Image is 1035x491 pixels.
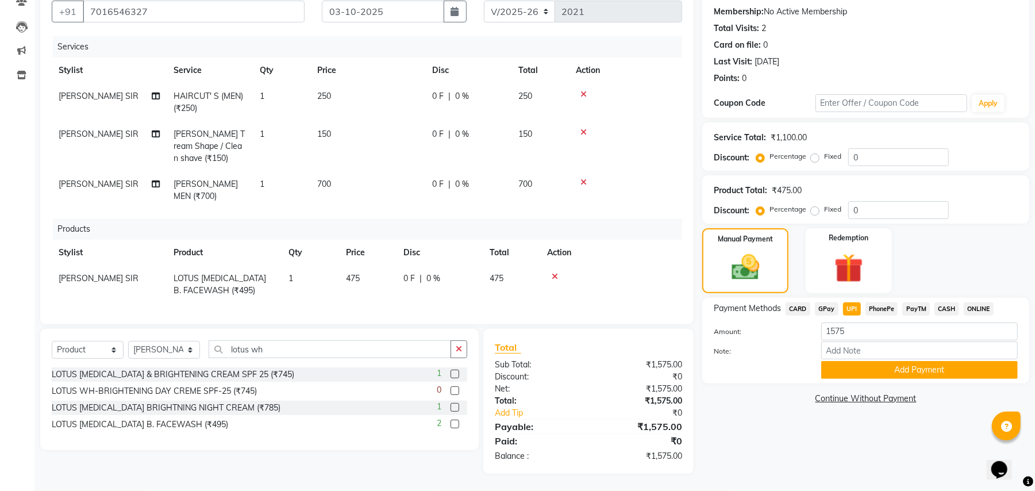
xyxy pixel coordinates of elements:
[772,185,802,197] div: ₹475.00
[824,204,841,214] label: Fixed
[569,57,682,83] th: Action
[714,6,1018,18] div: No Active Membership
[174,179,238,201] span: [PERSON_NAME] MEN (₹700)
[714,39,761,51] div: Card on file:
[771,132,807,144] div: ₹1,100.00
[763,39,768,51] div: 0
[455,178,469,190] span: 0 %
[437,417,441,429] span: 2
[815,94,967,112] input: Enter Offer / Coupon Code
[865,302,898,316] span: PhonePe
[786,302,810,316] span: CARD
[432,128,444,140] span: 0 F
[437,367,441,379] span: 1
[432,178,444,190] span: 0 F
[588,450,691,462] div: ₹1,575.00
[714,72,740,85] div: Points:
[339,240,397,266] th: Price
[518,179,532,189] span: 700
[714,152,749,164] div: Discount:
[52,240,167,266] th: Stylist
[902,302,930,316] span: PayTM
[174,129,245,163] span: [PERSON_NAME] Tream Shape / Clean shave (₹150)
[714,22,759,34] div: Total Visits:
[705,327,812,337] label: Amount:
[718,234,773,244] label: Manual Payment
[714,97,815,109] div: Coupon Code
[310,57,425,83] th: Price
[174,273,266,296] span: LOTUS [MEDICAL_DATA] B. FACEWASH (₹495)
[432,90,444,102] span: 0 F
[821,342,1018,359] input: Add Note
[714,185,767,197] div: Product Total:
[829,233,868,243] label: Redemption
[483,240,540,266] th: Total
[420,273,422,285] span: |
[821,323,1018,340] input: Amount
[253,57,310,83] th: Qty
[742,72,747,85] div: 0
[755,56,779,68] div: [DATE]
[518,91,532,101] span: 250
[606,407,691,419] div: ₹0
[425,57,511,83] th: Disc
[486,359,588,371] div: Sub Total:
[437,401,441,413] span: 1
[588,434,691,448] div: ₹0
[455,128,469,140] span: 0 %
[495,342,521,354] span: Total
[588,371,691,383] div: ₹0
[52,402,280,414] div: LOTUS [MEDICAL_DATA] BRIGHTNING NIGHT CREAM (₹785)
[511,57,569,83] th: Total
[714,132,766,144] div: Service Total:
[934,302,959,316] span: CASH
[455,90,469,102] span: 0 %
[518,129,532,139] span: 150
[288,273,293,283] span: 1
[317,179,331,189] span: 700
[825,250,872,286] img: _gift.svg
[843,302,861,316] span: UPI
[346,273,360,283] span: 475
[588,359,691,371] div: ₹1,575.00
[260,129,264,139] span: 1
[705,393,1027,405] a: Continue Without Payment
[588,383,691,395] div: ₹1,575.00
[486,407,606,419] a: Add Tip
[588,395,691,407] div: ₹1,575.00
[52,369,294,381] div: LOTUS [MEDICAL_DATA] & BRIGHTENING CREAM SPF 25 (₹745)
[52,1,84,22] button: +91
[59,273,138,283] span: [PERSON_NAME] SIR
[815,302,838,316] span: GPay
[448,90,451,102] span: |
[490,273,503,283] span: 475
[52,385,257,397] div: LOTUS WH-BRIGHTENING DAY CREME SPF-25 (₹745)
[761,22,766,34] div: 2
[714,56,752,68] div: Last Visit:
[821,361,1018,379] button: Add Payment
[260,91,264,101] span: 1
[714,6,764,18] div: Membership:
[317,129,331,139] span: 150
[52,419,228,431] div: LOTUS [MEDICAL_DATA] B. FACEWASH (₹495)
[59,179,138,189] span: [PERSON_NAME] SIR
[282,240,339,266] th: Qty
[317,91,331,101] span: 250
[964,302,994,316] span: ONLINE
[486,434,588,448] div: Paid:
[486,450,588,462] div: Balance :
[209,340,451,358] input: Search or Scan
[167,240,282,266] th: Product
[769,204,806,214] label: Percentage
[52,57,167,83] th: Stylist
[705,346,812,356] label: Note:
[972,95,1005,112] button: Apply
[83,1,305,22] input: Search by Name/Mobile/Email/Code
[53,218,691,240] div: Products
[769,151,806,162] label: Percentage
[403,273,415,285] span: 0 F
[59,129,138,139] span: [PERSON_NAME] SIR
[486,383,588,395] div: Net:
[448,128,451,140] span: |
[486,395,588,407] div: Total:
